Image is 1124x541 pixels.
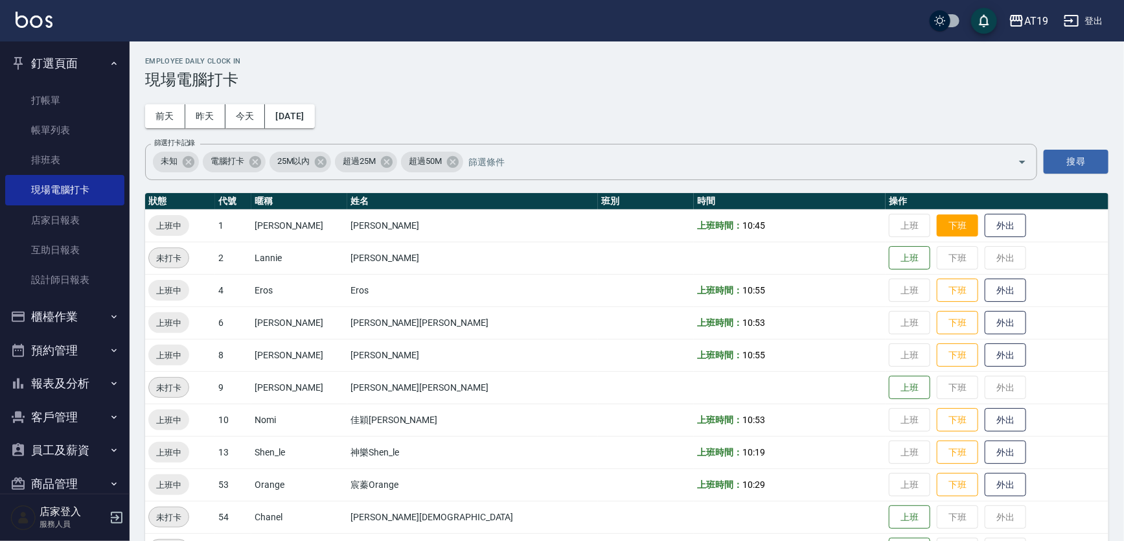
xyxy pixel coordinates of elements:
span: 10:45 [742,220,765,231]
td: 54 [215,501,251,533]
span: 10:53 [742,415,765,425]
button: 搜尋 [1044,150,1108,174]
td: Lannie [251,242,347,274]
span: 電腦打卡 [203,155,252,168]
a: 店家日報表 [5,205,124,235]
button: 外出 [985,343,1026,367]
span: 未打卡 [149,511,189,524]
a: 帳單列表 [5,115,124,145]
b: 上班時間： [697,479,742,490]
span: 上班中 [148,413,189,427]
th: 班別 [598,193,694,210]
button: 上班 [889,246,930,270]
td: [PERSON_NAME] [251,209,347,242]
td: 9 [215,371,251,404]
h2: Employee Daily Clock In [145,57,1108,65]
span: 25M以內 [270,155,318,168]
th: 代號 [215,193,251,210]
td: [PERSON_NAME] [347,209,598,242]
td: [PERSON_NAME][DEMOGRAPHIC_DATA] [347,501,598,533]
button: 下班 [937,279,978,303]
label: 篩選打卡記錄 [154,138,195,148]
b: 上班時間： [697,415,742,425]
span: 10:19 [742,447,765,457]
th: 時間 [694,193,886,210]
div: AT19 [1024,13,1048,29]
a: 現場電腦打卡 [5,175,124,205]
td: [PERSON_NAME] [347,242,598,274]
button: 下班 [937,473,978,497]
b: 上班時間： [697,285,742,295]
div: 超過25M [335,152,397,172]
button: 外出 [985,279,1026,303]
button: 下班 [937,311,978,335]
b: 上班時間： [697,350,742,360]
b: 上班時間： [697,317,742,328]
span: 未知 [153,155,185,168]
img: Person [10,505,36,531]
button: 員工及薪資 [5,433,124,467]
td: 53 [215,468,251,501]
th: 狀態 [145,193,215,210]
td: [PERSON_NAME][PERSON_NAME] [347,371,598,404]
td: Chanel [251,501,347,533]
td: 13 [215,436,251,468]
button: 櫃檯作業 [5,300,124,334]
button: 昨天 [185,104,225,128]
td: 佳穎[PERSON_NAME] [347,404,598,436]
button: 商品管理 [5,467,124,501]
td: Nomi [251,404,347,436]
th: 姓名 [347,193,598,210]
button: 外出 [985,441,1026,465]
a: 互助日報表 [5,235,124,265]
button: 釘選頁面 [5,47,124,80]
button: 外出 [985,311,1026,335]
td: Orange [251,468,347,501]
span: 上班中 [148,219,189,233]
button: 外出 [985,214,1026,238]
button: 前天 [145,104,185,128]
input: 篩選條件 [465,150,995,173]
button: AT19 [1004,8,1053,34]
span: 10:55 [742,285,765,295]
td: Shen_le [251,436,347,468]
th: 操作 [886,193,1108,210]
th: 暱稱 [251,193,347,210]
h3: 現場電腦打卡 [145,71,1108,89]
td: Eros [347,274,598,306]
td: 6 [215,306,251,339]
span: 未打卡 [149,251,189,265]
button: 下班 [937,214,978,237]
span: 上班中 [148,446,189,459]
button: [DATE] [265,104,314,128]
span: 上班中 [148,349,189,362]
td: [PERSON_NAME] [251,371,347,404]
span: 超過50M [401,155,450,168]
span: 10:29 [742,479,765,490]
p: 服務人員 [40,518,106,530]
span: 10:53 [742,317,765,328]
td: 8 [215,339,251,371]
b: 上班時間： [697,447,742,457]
button: save [971,8,997,34]
button: 下班 [937,408,978,432]
button: 今天 [225,104,266,128]
span: 上班中 [148,284,189,297]
button: 預約管理 [5,334,124,367]
button: 上班 [889,376,930,400]
td: [PERSON_NAME][PERSON_NAME] [347,306,598,339]
h5: 店家登入 [40,505,106,518]
span: 未打卡 [149,381,189,395]
span: 超過25M [335,155,384,168]
span: 上班中 [148,316,189,330]
span: 10:55 [742,350,765,360]
span: 上班中 [148,478,189,492]
button: 上班 [889,505,930,529]
td: [PERSON_NAME] [251,306,347,339]
button: 外出 [985,408,1026,432]
td: [PERSON_NAME] [251,339,347,371]
td: [PERSON_NAME] [347,339,598,371]
td: 神樂Shen_le [347,436,598,468]
td: 宸蓁Orange [347,468,598,501]
div: 25M以內 [270,152,332,172]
